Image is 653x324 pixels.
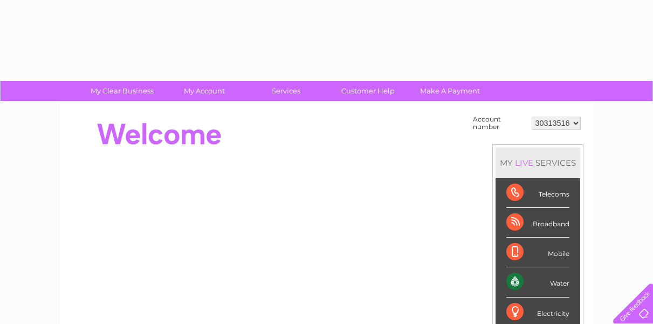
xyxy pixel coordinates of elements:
[470,113,529,133] td: Account number
[324,81,413,101] a: Customer Help
[513,158,535,168] div: LIVE
[78,81,167,101] a: My Clear Business
[506,238,569,267] div: Mobile
[160,81,249,101] a: My Account
[405,81,494,101] a: Make A Payment
[506,208,569,238] div: Broadband
[496,147,580,178] div: MY SERVICES
[506,267,569,297] div: Water
[242,81,331,101] a: Services
[506,178,569,208] div: Telecoms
